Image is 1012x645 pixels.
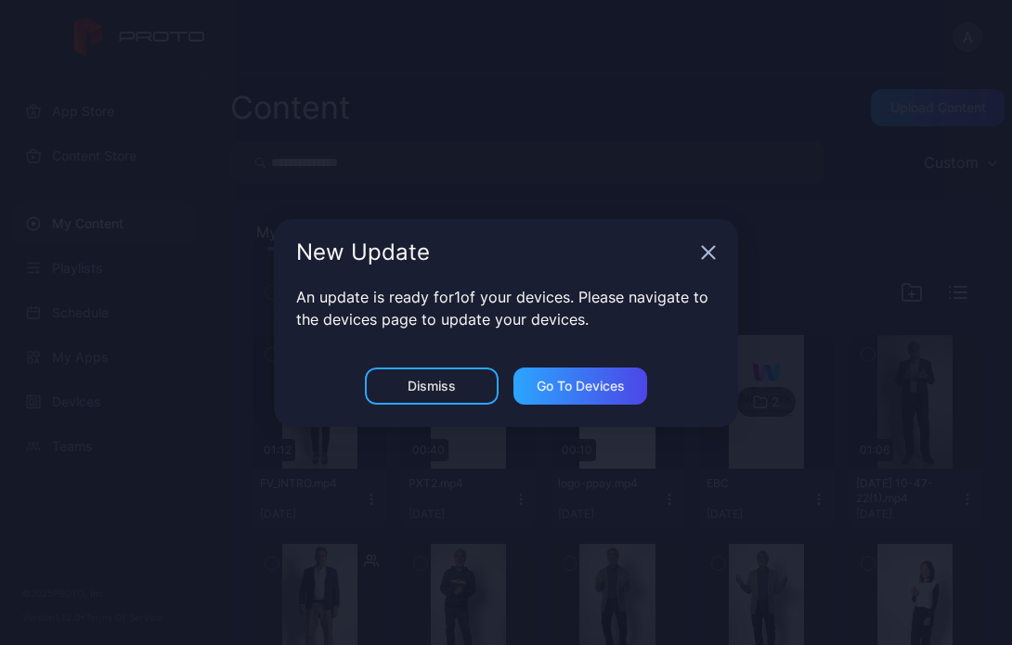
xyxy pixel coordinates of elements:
[365,368,499,405] button: Dismiss
[296,241,694,264] div: New Update
[408,379,456,393] div: Dismiss
[513,368,647,405] button: Go to devices
[537,379,625,393] div: Go to devices
[296,286,716,330] p: An update is ready for 1 of your devices. Please navigate to the devices page to update your devi...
